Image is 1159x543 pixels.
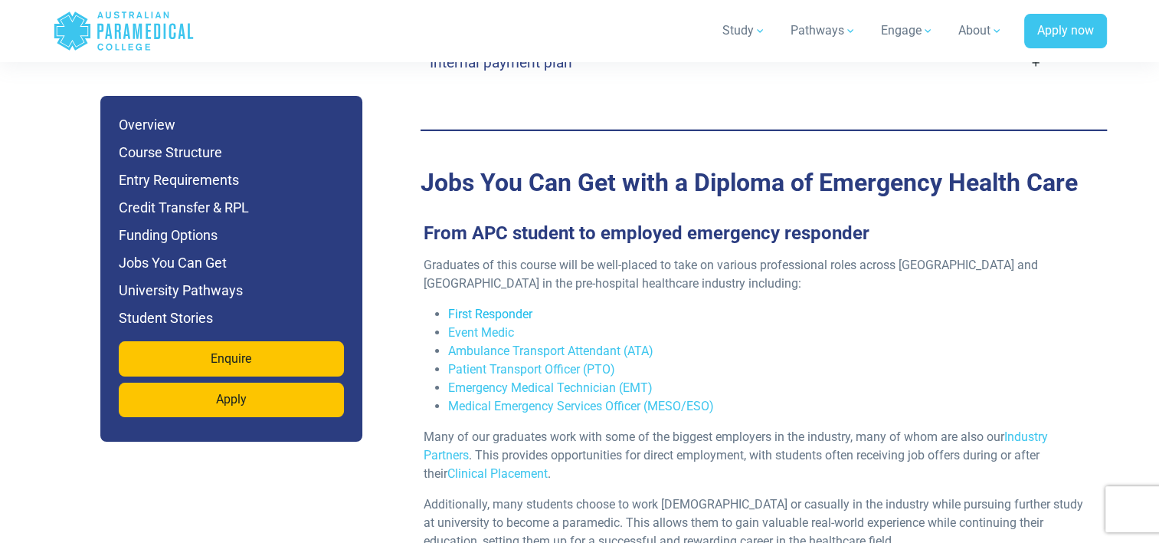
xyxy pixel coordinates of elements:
[448,344,653,358] a: Ambulance Transport Attendant (ATA)
[448,325,514,340] a: Event Medic
[53,6,195,56] a: Australian Paramedical College
[448,362,615,377] a: Patient Transport Officer (PTO)
[1024,14,1107,49] a: Apply now
[447,466,548,481] a: Clinical Placement
[421,168,1107,197] h2: Jobs You Can Get
[872,9,943,52] a: Engage
[781,9,866,52] a: Pathways
[424,428,1092,483] p: Many of our graduates work with some of the biggest employers in the industry, many of whom are a...
[424,256,1092,293] p: Graduates of this course will be well-placed to take on various professional roles across [GEOGRA...
[430,44,1042,81] a: Internal payment plan
[949,9,1012,52] a: About
[430,54,572,71] h4: Internal payment plan
[414,222,1101,245] h3: From APC student to employed emergency responder
[448,399,714,413] a: Medical Emergency Services Officer (MESO/ESO)
[448,307,532,321] a: First Responder
[713,9,775,52] a: Study
[448,380,653,395] a: Emergency Medical Technician (EMT)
